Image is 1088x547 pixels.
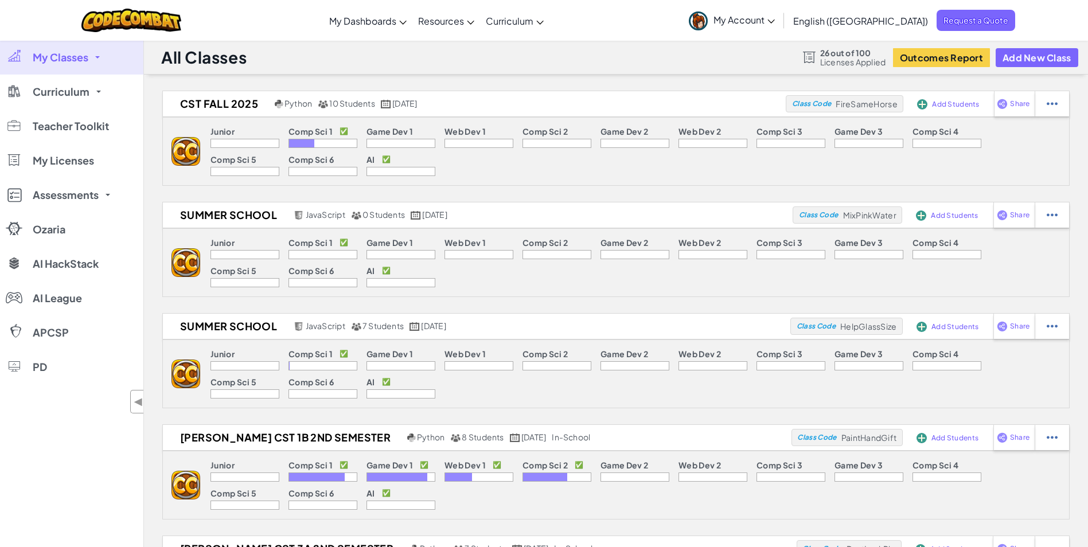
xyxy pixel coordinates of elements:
[678,127,721,136] p: Web Dev 2
[997,99,1008,109] img: IconShare_Purple.svg
[893,48,990,67] button: Outcomes Report
[366,349,413,358] p: Game Dev 1
[366,127,413,136] p: Game Dev 1
[163,429,404,446] h2: [PERSON_NAME] CST 1B 2nd semester
[820,48,886,57] span: 26 out of 100
[493,460,501,470] p: ✅
[410,322,420,331] img: calendar.svg
[932,101,979,108] span: Add Students
[756,460,802,470] p: Comp Sci 3
[418,15,464,27] span: Resources
[288,266,334,275] p: Comp Sci 6
[521,432,546,442] span: [DATE]
[171,137,200,166] img: logo
[210,127,235,136] p: Junior
[678,349,721,358] p: Web Dev 2
[756,238,802,247] p: Comp Sci 3
[931,435,978,441] span: Add Students
[33,52,88,62] span: My Classes
[382,489,391,498] p: ✅
[362,209,405,220] span: 0 Students
[600,349,648,358] p: Game Dev 2
[836,99,897,109] span: FireSameHorse
[912,238,958,247] p: Comp Sci 4
[366,155,375,164] p: AI
[480,5,549,36] a: Curriculum
[163,95,272,112] h2: CST Fall 2025
[417,432,444,442] span: Python
[171,471,200,499] img: logo
[997,210,1008,220] img: IconShare_Purple.svg
[288,238,333,247] p: Comp Sci 1
[997,321,1008,331] img: IconShare_Purple.svg
[294,211,304,220] img: javascript.png
[288,489,334,498] p: Comp Sci 6
[689,11,708,30] img: avatar
[450,433,461,442] img: MultipleUsers.png
[462,432,504,442] span: 8 Students
[1010,100,1029,107] span: Share
[600,127,648,136] p: Game Dev 2
[33,155,94,166] span: My Licenses
[163,318,790,335] a: Summer School JavaScript 7 Students [DATE]
[912,127,958,136] p: Comp Sci 4
[1010,434,1029,441] span: Share
[797,434,836,441] span: Class Code
[381,100,391,108] img: calendar.svg
[820,57,886,67] span: Licenses Applied
[997,432,1008,443] img: IconShare_Purple.svg
[366,238,413,247] p: Game Dev 1
[421,321,446,331] span: [DATE]
[1010,212,1029,218] span: Share
[756,127,802,136] p: Comp Sci 3
[937,10,1015,31] a: Request a Quote
[366,460,413,470] p: Game Dev 1
[329,98,375,108] span: 10 Students
[486,15,533,27] span: Curriculum
[678,238,721,247] p: Web Dev 2
[81,9,182,32] img: CodeCombat logo
[288,155,334,164] p: Comp Sci 6
[329,15,396,27] span: My Dashboards
[787,5,934,36] a: English ([GEOGRAPHIC_DATA])
[33,293,82,303] span: AI League
[1010,323,1029,330] span: Share
[210,460,235,470] p: Junior
[323,5,412,36] a: My Dashboards
[382,377,391,386] p: ✅
[912,349,958,358] p: Comp Sci 4
[351,322,361,331] img: MultipleUsers.png
[134,393,143,410] span: ◀
[1047,210,1058,220] img: IconStudentEllipsis.svg
[163,318,291,335] h2: Summer School
[834,460,883,470] p: Game Dev 3
[33,121,109,131] span: Teacher Toolkit
[600,238,648,247] p: Game Dev 2
[522,349,568,358] p: Comp Sci 2
[931,323,978,330] span: Add Students
[522,460,568,470] p: Comp Sci 2
[834,127,883,136] p: Game Dev 3
[366,377,375,386] p: AI
[33,224,65,235] span: Ozaria
[382,155,391,164] p: ✅
[340,127,348,136] p: ✅
[318,100,328,108] img: MultipleUsers.png
[843,210,896,220] span: MixPinkWater
[340,460,348,470] p: ✅
[1047,99,1058,109] img: IconStudentEllipsis.svg
[678,460,721,470] p: Web Dev 2
[366,266,375,275] p: AI
[792,100,831,107] span: Class Code
[522,127,568,136] p: Comp Sci 2
[163,429,791,446] a: [PERSON_NAME] CST 1B 2nd semester Python 8 Students [DATE] in-school
[444,238,486,247] p: Web Dev 1
[407,433,416,442] img: python.png
[444,349,486,358] p: Web Dev 1
[575,460,583,470] p: ✅
[163,206,793,224] a: Summer School JavaScript 0 Students [DATE]
[1047,321,1058,331] img: IconStudentEllipsis.svg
